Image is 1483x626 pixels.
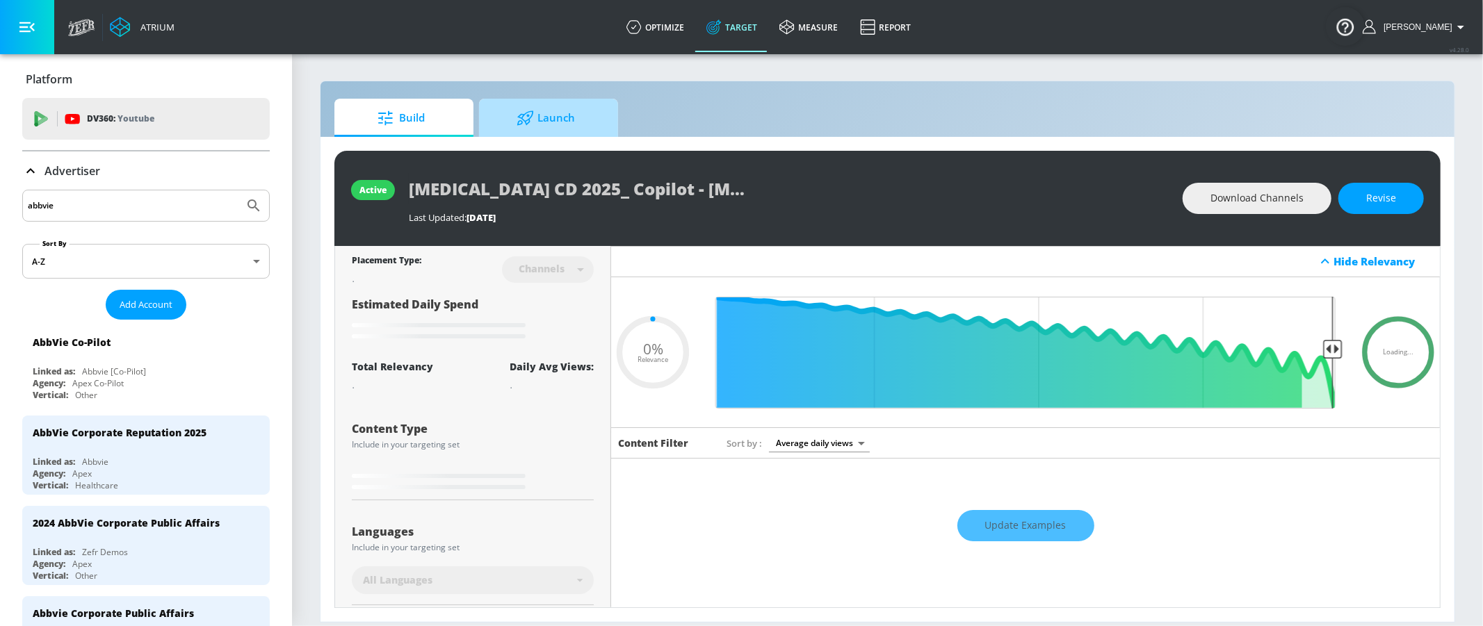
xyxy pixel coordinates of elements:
[22,325,270,404] div: AbbVie Co-PilotLinked as:Abbvie [Co-Pilot]Agency:Apex Co-PilotVertical:Other
[33,570,68,582] div: Vertical:
[352,566,594,594] div: All Languages
[1334,254,1432,268] div: Hide Relevancy
[33,468,65,479] div: Agency:
[72,468,92,479] div: Apex
[1450,46,1469,53] span: v 4.28.0
[33,336,111,349] div: AbbVie Co-Pilot
[352,440,594,449] div: Include in your targeting set
[1383,349,1413,356] span: Loading...
[33,426,206,439] div: AbbVie Corporate Reputation 2025
[695,2,768,52] a: Target
[615,2,695,52] a: optimize
[1338,183,1424,214] button: Revise
[135,21,175,33] div: Atrium
[638,356,668,363] span: Relevance
[352,543,594,552] div: Include in your targeting set
[22,244,270,279] div: A-Z
[75,570,97,582] div: Other
[75,479,118,491] div: Healthcare
[82,365,146,377] div: Abbvie [Co-Pilot]
[512,263,572,274] div: Channels
[120,297,172,313] span: Add Account
[22,415,270,495] div: AbbVie Corporate Reputation 2025Linked as:AbbvieAgency:ApexVertical:Healthcare
[352,297,478,312] span: Estimated Daily Spend
[82,456,108,468] div: Abbvie
[352,526,594,537] div: Languages
[352,423,594,434] div: Content Type
[33,456,75,468] div: Linked as:
[352,254,421,269] div: Placement Type:
[348,101,454,135] span: Build
[769,434,870,452] div: Average daily views
[87,111,154,126] p: DV360:
[1363,19,1469,35] button: [PERSON_NAME]
[33,558,65,570] div: Agency:
[33,365,75,377] div: Linked as:
[643,342,663,356] span: 0%
[26,72,72,87] p: Platform
[22,506,270,585] div: 2024 AbbVie Corporate Public AffairsLinked as:Zefr DemosAgency:ApexVertical:Other
[493,101,599,135] span: Launch
[238,190,269,221] button: Submit Search
[110,17,175,38] a: Atrium
[467,211,496,224] span: [DATE]
[1210,190,1304,207] span: Download Channels
[33,389,68,401] div: Vertical:
[727,437,762,450] span: Sort by
[1183,183,1331,214] button: Download Channels
[33,479,68,491] div: Vertical:
[33,546,75,558] div: Linked as:
[849,2,922,52] a: Report
[352,297,594,343] div: Estimated Daily Spend
[1326,7,1365,46] button: Open Resource Center
[22,60,270,99] div: Platform
[22,151,270,190] div: Advertiser
[22,98,270,140] div: DV360: Youtube
[82,546,128,558] div: Zefr Demos
[1366,190,1396,207] span: Revise
[75,389,97,401] div: Other
[409,211,1169,224] div: Last Updated:
[40,239,70,248] label: Sort By
[72,558,92,570] div: Apex
[28,197,238,215] input: Search by name
[1378,22,1452,32] span: login as: yen.lopezgallardo@zefr.com
[359,184,387,196] div: active
[33,516,220,529] div: 2024 AbbVie Corporate Public Affairs
[44,163,100,179] p: Advertiser
[117,111,154,126] p: Youtube
[33,607,194,620] div: Abbvie Corporate Public Affairs
[352,360,433,373] div: Total Relevancy
[618,436,688,450] h6: Content Filter
[708,297,1343,409] input: Final Threshold
[106,290,186,320] button: Add Account
[611,246,1440,277] div: Hide Relevancy
[72,377,124,389] div: Apex Co-Pilot
[33,377,65,389] div: Agency:
[768,2,849,52] a: measure
[363,573,432,587] span: All Languages
[510,360,594,373] div: Daily Avg Views:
